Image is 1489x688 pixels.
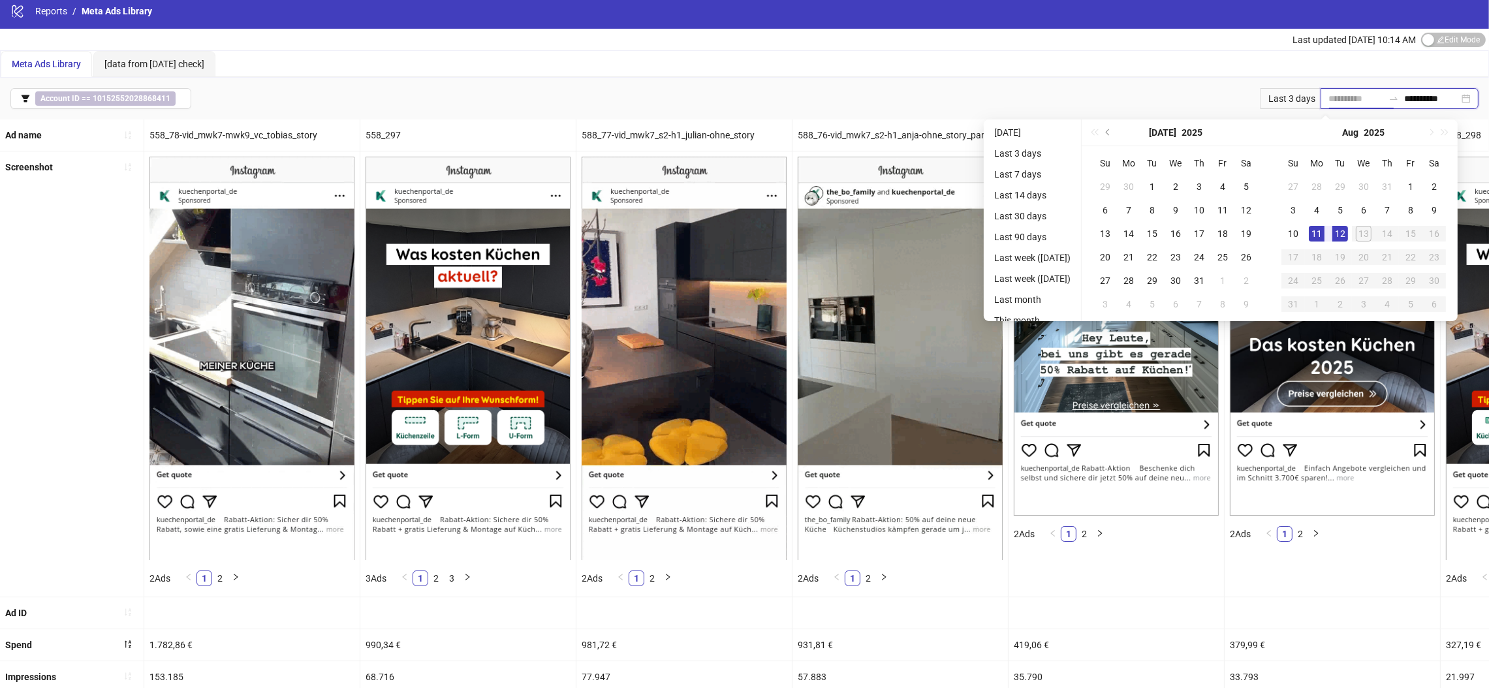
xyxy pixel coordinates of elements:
td: 2025-07-29 [1140,269,1164,292]
td: 2025-07-15 [1140,222,1164,245]
button: right [1308,526,1324,542]
div: 6 [1097,202,1113,218]
td: 2025-09-02 [1328,292,1352,316]
li: Previous Page [397,571,413,586]
a: 2 [861,571,875,586]
div: 30 [1168,273,1183,289]
th: Mo [1305,151,1328,175]
li: Last month [989,292,1076,307]
li: 3 [444,571,460,586]
td: 2025-08-18 [1305,245,1328,269]
div: 30 [1121,179,1136,195]
li: 1 [1061,526,1076,542]
div: 23 [1426,249,1442,265]
img: Screenshot 6851193977661 [1230,157,1435,516]
td: 2025-08-31 [1281,292,1305,316]
b: Screenshot [5,162,53,172]
div: 10 [1285,226,1301,242]
td: 2025-07-18 [1211,222,1234,245]
div: 31 [1285,296,1301,312]
td: 2025-08-01 [1399,175,1422,198]
div: 16 [1426,226,1442,242]
th: Sa [1234,151,1258,175]
td: 2025-08-17 [1281,245,1305,269]
td: 2025-08-24 [1281,269,1305,292]
td: 2025-07-05 [1234,175,1258,198]
td: 2025-08-07 [1187,292,1211,316]
div: 13 [1356,226,1371,242]
div: 29 [1332,179,1348,195]
span: 2 Ads [798,573,819,584]
div: 22 [1144,249,1160,265]
div: 9 [1238,296,1254,312]
span: left [185,573,193,581]
th: Th [1375,151,1399,175]
div: 25 [1309,273,1324,289]
div: 28 [1379,273,1395,289]
td: 2025-08-02 [1234,269,1258,292]
td: 2025-07-31 [1187,269,1211,292]
div: 2 [1238,273,1254,289]
div: 31 [1379,179,1395,195]
div: 17 [1285,249,1301,265]
span: right [1096,529,1104,537]
a: Reports [33,4,70,18]
li: Next Page [660,571,676,586]
td: 2025-07-11 [1211,198,1234,222]
div: 1 [1403,179,1418,195]
td: 2025-08-25 [1305,269,1328,292]
td: 2025-07-08 [1140,198,1164,222]
span: sort-ascending [123,672,133,681]
img: Screenshot 6851193978461 [1014,157,1219,516]
td: 2025-07-19 [1234,222,1258,245]
div: 29 [1097,179,1113,195]
td: 2025-08-03 [1281,198,1305,222]
a: 1 [1277,527,1292,541]
td: 2025-08-02 [1422,175,1446,198]
td: 2025-06-30 [1117,175,1140,198]
td: 2025-08-29 [1399,269,1422,292]
li: Previous Page [829,571,845,586]
div: 27 [1356,273,1371,289]
div: 17 [1191,226,1207,242]
td: 2025-08-26 [1328,269,1352,292]
a: 2 [213,571,227,586]
span: right [232,573,240,581]
span: sort-ascending [123,163,133,172]
td: 2025-07-06 [1093,198,1117,222]
a: 1 [845,571,860,586]
span: left [1265,529,1273,537]
div: 7 [1121,202,1136,218]
div: 9 [1168,202,1183,218]
div: 18 [1309,249,1324,265]
td: 2025-07-12 [1234,198,1258,222]
div: 6 [1168,296,1183,312]
div: 21 [1379,249,1395,265]
td: 2025-08-12 [1328,222,1352,245]
div: 4 [1215,179,1230,195]
div: 25 [1215,249,1230,265]
li: 1 [1277,526,1293,542]
li: 2 [1076,526,1092,542]
td: 2025-09-03 [1352,292,1375,316]
div: 14 [1121,226,1136,242]
a: 1 [197,571,212,586]
li: 1 [413,571,428,586]
div: 19 [1238,226,1254,242]
td: 2025-07-26 [1234,245,1258,269]
div: 22 [1403,249,1418,265]
div: 6 [1426,296,1442,312]
span: left [833,573,841,581]
div: 31 [1191,273,1207,289]
span: == [35,91,176,106]
td: 2025-08-06 [1164,292,1187,316]
a: 2 [645,571,659,586]
div: 15 [1403,226,1418,242]
div: 13 [1097,226,1113,242]
td: 2025-07-03 [1187,175,1211,198]
td: 2025-07-21 [1117,245,1140,269]
div: 558_78-vid_mwk7-mwk9_vc_tobias_story [144,119,360,151]
td: 2025-07-31 [1375,175,1399,198]
button: Account ID == 10152552028868411 [10,88,191,109]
